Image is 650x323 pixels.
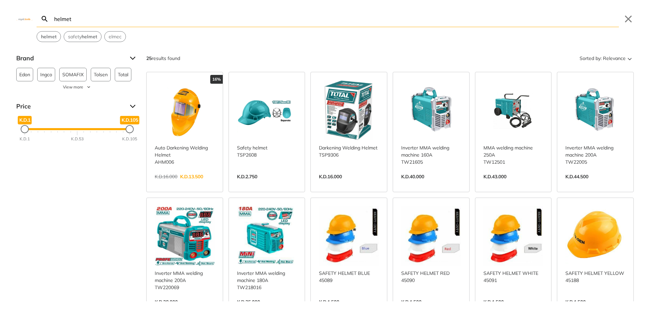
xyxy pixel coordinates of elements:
[53,11,619,27] input: Search…
[16,68,33,81] button: Edon
[122,136,137,142] div: K.D.105
[210,75,223,84] div: 16%
[16,17,32,20] img: Close
[94,68,108,81] span: Tolsen
[63,84,83,90] span: View more
[68,33,97,40] span: safety
[16,53,125,64] span: Brand
[109,33,122,40] span: elmec
[104,31,126,42] div: Suggestion: elmec
[16,84,138,90] button: View more
[115,68,131,81] button: Total
[20,136,30,142] div: K.D.1
[126,125,134,133] div: Maximum Price
[118,68,128,81] span: Total
[82,34,97,40] strong: helmet
[64,32,101,42] button: Select suggestion: safety helmet
[21,125,29,133] div: Minimum Price
[91,68,111,81] button: Tolsen
[626,54,634,62] svg: Sort
[105,32,126,42] button: Select suggestion: elmec
[19,68,30,81] span: Edon
[62,68,84,81] span: SOMAFIX
[37,68,55,81] button: Ingco
[40,68,52,81] span: Ingco
[146,55,152,61] strong: 25
[37,32,61,42] button: Select suggestion: helmet
[37,31,61,42] div: Suggestion: helmet
[41,34,57,40] strong: helmet
[64,31,102,42] div: Suggestion: safety helmet
[623,14,634,24] button: Close
[41,15,49,23] svg: Search
[59,68,87,81] button: SOMAFIX
[603,53,626,64] span: Relevance
[71,136,84,142] div: K.D.53
[146,53,180,64] div: results found
[16,101,125,112] span: Price
[578,53,634,64] button: Sorted by:Relevance Sort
